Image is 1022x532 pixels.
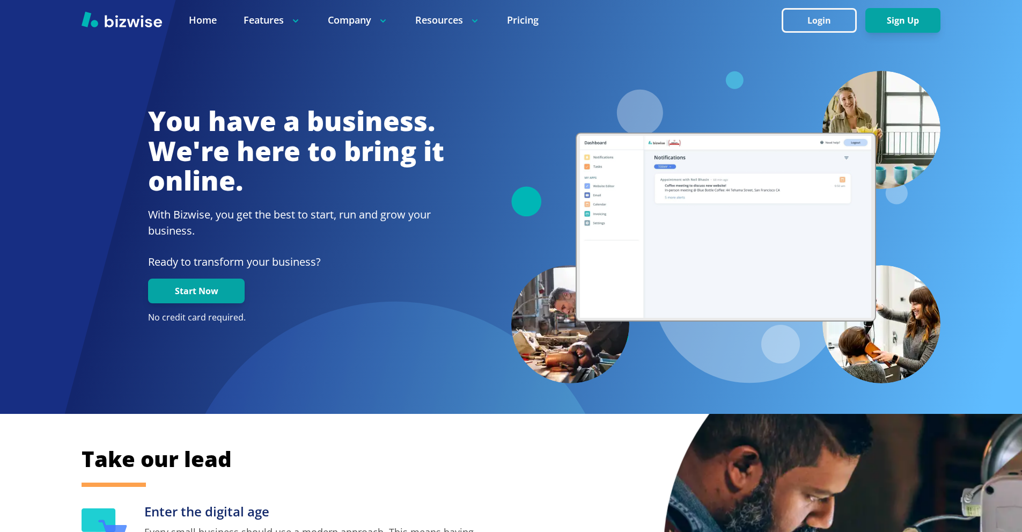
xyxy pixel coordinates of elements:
[148,106,444,196] h1: You have a business. We're here to bring it online.
[148,279,245,303] button: Start Now
[244,13,301,27] p: Features
[144,503,484,521] h3: Enter the digital age
[148,312,444,324] p: No credit card required.
[148,286,245,296] a: Start Now
[782,16,865,26] a: Login
[328,13,388,27] p: Company
[148,254,444,270] p: Ready to transform your business?
[82,11,162,27] img: Bizwise Logo
[782,8,857,33] button: Login
[82,444,886,473] h2: Take our lead
[865,16,940,26] a: Sign Up
[865,8,940,33] button: Sign Up
[148,207,444,239] h2: With Bizwise, you get the best to start, run and grow your business.
[415,13,480,27] p: Resources
[189,13,217,27] a: Home
[507,13,539,27] a: Pricing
